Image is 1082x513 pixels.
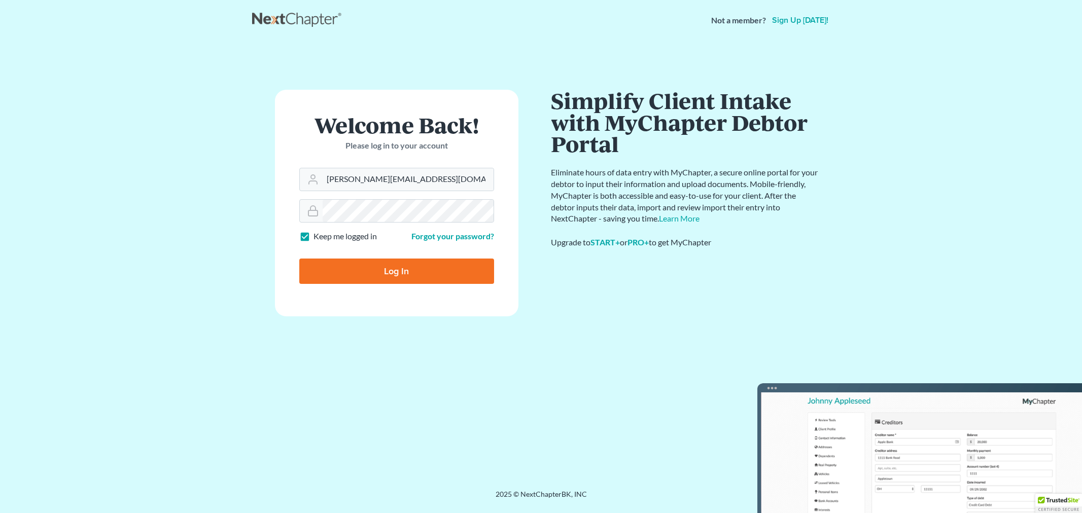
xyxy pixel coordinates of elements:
[1035,494,1082,513] div: TrustedSite Certified
[711,15,766,26] strong: Not a member?
[591,237,620,247] a: START+
[411,231,494,241] a: Forgot your password?
[252,489,830,507] div: 2025 © NextChapterBK, INC
[659,213,700,223] a: Learn More
[551,167,820,225] p: Eliminate hours of data entry with MyChapter, a secure online portal for your debtor to input the...
[551,237,820,248] div: Upgrade to or to get MyChapter
[551,90,820,155] h1: Simplify Client Intake with MyChapter Debtor Portal
[323,168,494,191] input: Email Address
[770,16,830,24] a: Sign up [DATE]!
[299,259,494,284] input: Log In
[299,114,494,136] h1: Welcome Back!
[299,140,494,152] p: Please log in to your account
[628,237,649,247] a: PRO+
[313,231,377,242] label: Keep me logged in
